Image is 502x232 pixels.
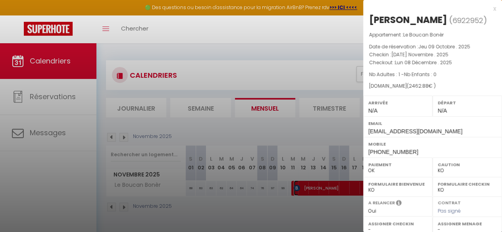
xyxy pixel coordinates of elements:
span: Nb Enfants : 0 [404,71,437,78]
label: Départ [438,99,497,107]
label: Arrivée [368,99,427,107]
p: Checkout : [369,59,496,67]
label: Formulaire Checkin [438,180,497,188]
p: Date de réservation : [369,43,496,51]
span: Le Boucan Bonèr [403,31,444,38]
span: ( € ) [407,82,436,89]
p: Appartement : [369,31,496,39]
p: Checkin : [369,51,496,59]
label: Paiement [368,161,427,169]
span: Jeu 09 Octobre . 2025 [418,43,470,50]
span: Pas signé [438,207,461,214]
div: x [363,4,496,13]
span: [DATE] Novembre . 2025 [391,51,448,58]
span: 6922952 [452,15,483,25]
span: N/A [368,107,377,114]
div: [DOMAIN_NAME] [369,82,496,90]
span: Lun 08 Décembre . 2025 [395,59,452,66]
label: Email [368,119,497,127]
label: Assigner Menage [438,220,497,228]
label: Formulaire Bienvenue [368,180,427,188]
span: [PHONE_NUMBER] [368,149,418,155]
label: Assigner Checkin [368,220,427,228]
span: Nb Adultes : 1 - [369,71,437,78]
label: Caution [438,161,497,169]
label: Mobile [368,140,497,148]
i: Sélectionner OUI si vous souhaiter envoyer les séquences de messages post-checkout [396,199,402,208]
label: Contrat [438,199,461,205]
span: ( ) [449,15,487,26]
span: [EMAIL_ADDRESS][DOMAIN_NAME] [368,128,462,134]
div: [PERSON_NAME] [369,13,447,26]
label: A relancer [368,199,395,206]
span: N/A [438,107,447,114]
span: 2462.88 [409,82,429,89]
